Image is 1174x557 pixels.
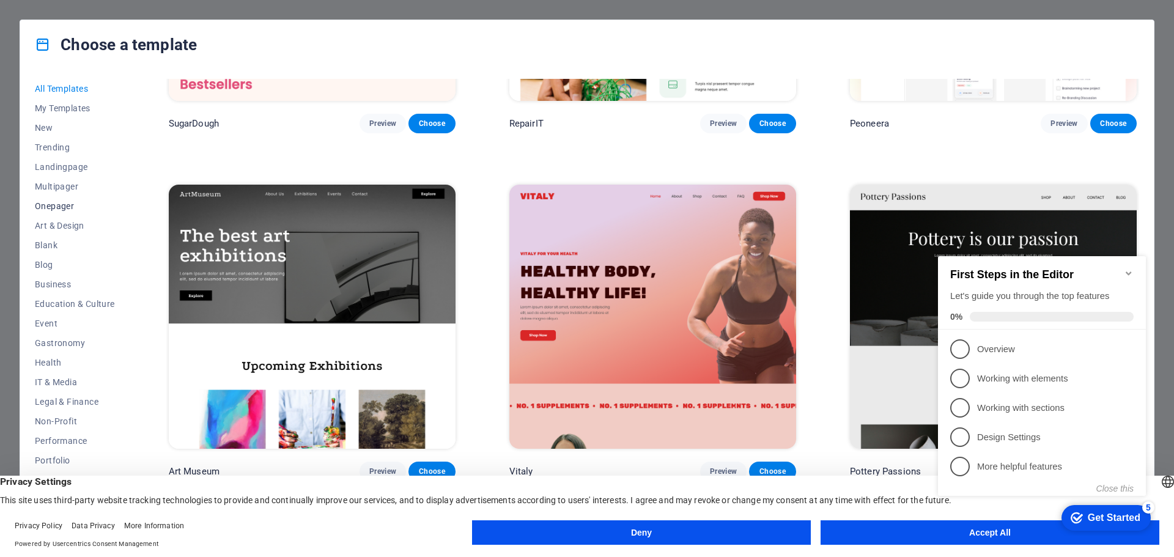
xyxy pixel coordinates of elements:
[35,216,115,235] button: Art & Design
[35,201,115,211] span: Onepager
[35,294,115,314] button: Education & Culture
[5,96,213,125] li: Overview
[35,235,115,255] button: Blank
[17,73,37,83] span: 0%
[44,134,191,147] p: Working with elements
[17,30,201,43] h2: First Steps in the Editor
[35,35,197,54] h4: Choose a template
[35,196,115,216] button: Onepager
[35,333,115,353] button: Gastronomy
[509,465,533,478] p: Vitaly
[44,222,191,235] p: More helpful features
[418,119,445,128] span: Choose
[35,118,115,138] button: New
[5,125,213,155] li: Working with elements
[35,353,115,372] button: Health
[850,185,1137,449] img: Pottery Passions
[710,467,737,476] span: Preview
[759,467,786,476] span: Choose
[850,465,921,478] p: Pottery Passions
[1090,114,1137,133] button: Choose
[155,274,207,285] div: Get Started
[360,114,406,133] button: Preview
[369,467,396,476] span: Preview
[44,163,191,176] p: Working with sections
[749,462,796,481] button: Choose
[35,142,115,152] span: Trending
[369,119,396,128] span: Preview
[44,105,191,117] p: Overview
[418,467,445,476] span: Choose
[35,221,115,231] span: Art & Design
[408,114,455,133] button: Choose
[35,98,115,118] button: My Templates
[169,185,456,449] img: Art Museum
[35,123,115,133] span: New
[509,117,544,130] p: RepairIT
[35,177,115,196] button: Multipager
[35,240,115,250] span: Blank
[1041,114,1087,133] button: Preview
[35,299,115,309] span: Education & Culture
[128,267,218,292] div: Get Started 5 items remaining, 0% complete
[5,213,213,243] li: More helpful features
[509,185,796,449] img: Vitaly
[35,157,115,177] button: Landingpage
[35,314,115,333] button: Event
[710,119,737,128] span: Preview
[191,30,201,40] div: Minimize checklist
[35,411,115,431] button: Non-Profit
[35,255,115,275] button: Blog
[1100,119,1127,128] span: Choose
[35,260,115,270] span: Blog
[35,377,115,387] span: IT & Media
[749,114,796,133] button: Choose
[35,397,115,407] span: Legal & Finance
[5,155,213,184] li: Working with sections
[408,462,455,481] button: Choose
[700,114,747,133] button: Preview
[35,84,115,94] span: All Templates
[759,119,786,128] span: Choose
[700,462,747,481] button: Preview
[35,138,115,157] button: Trending
[35,416,115,426] span: Non-Profit
[35,279,115,289] span: Business
[35,358,115,367] span: Health
[169,117,219,130] p: SugarDough
[360,462,406,481] button: Preview
[35,103,115,113] span: My Templates
[17,51,201,64] div: Let's guide you through the top features
[35,470,115,490] button: Services
[35,275,115,294] button: Business
[35,436,115,446] span: Performance
[35,79,115,98] button: All Templates
[35,372,115,392] button: IT & Media
[163,245,201,255] button: Close this
[5,184,213,213] li: Design Settings
[35,162,115,172] span: Landingpage
[850,117,889,130] p: Peoneera
[35,392,115,411] button: Legal & Finance
[1050,119,1077,128] span: Preview
[35,451,115,470] button: Portfolio
[35,319,115,328] span: Event
[35,338,115,348] span: Gastronomy
[209,263,221,275] div: 5
[35,456,115,465] span: Portfolio
[35,182,115,191] span: Multipager
[169,465,220,478] p: Art Museum
[35,431,115,451] button: Performance
[44,193,191,205] p: Design Settings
